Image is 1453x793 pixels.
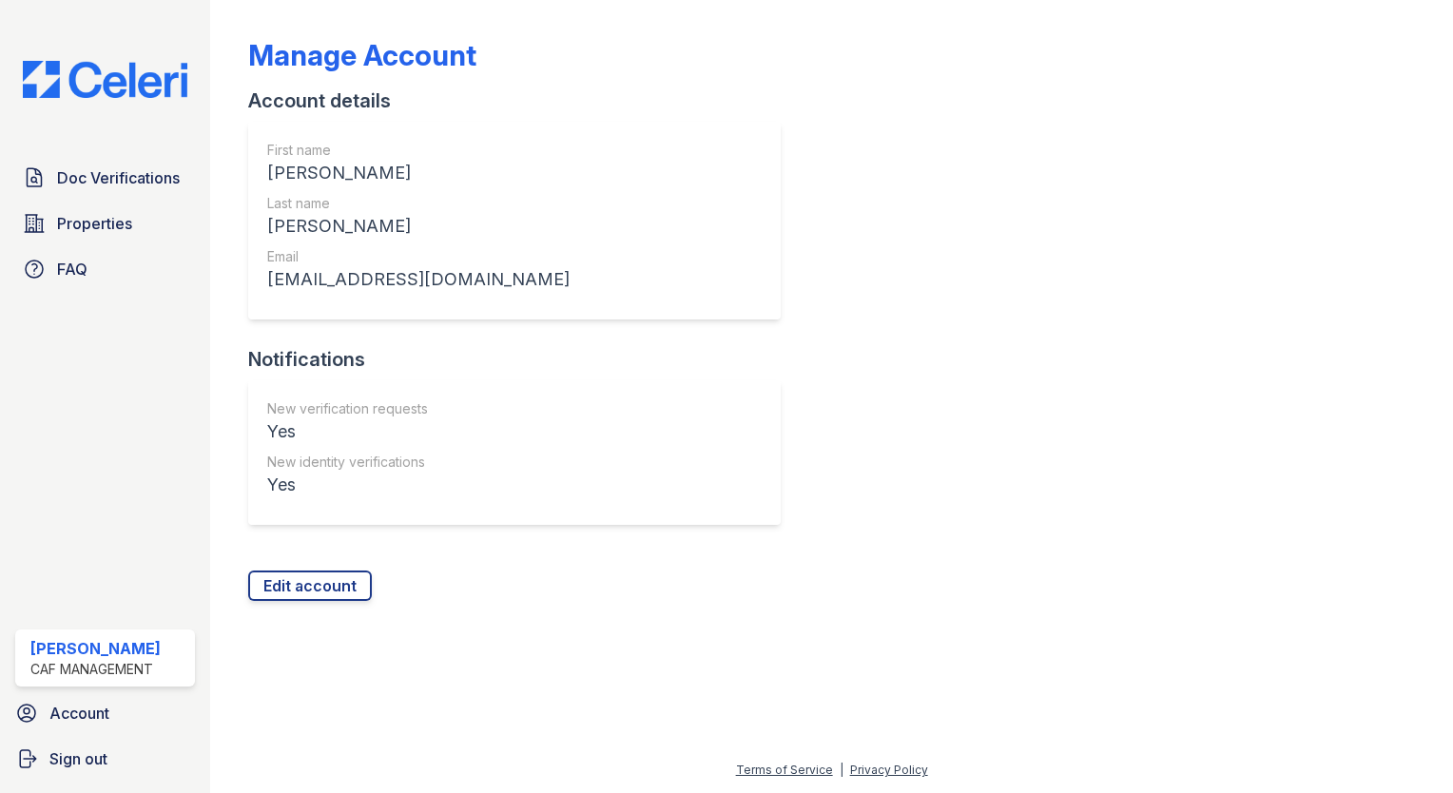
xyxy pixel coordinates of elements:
img: CE_Logo_Blue-a8612792a0a2168367f1c8372b55b34899dd931a85d93a1a3d3e32e68fde9ad4.png [8,61,203,98]
div: [PERSON_NAME] [267,213,570,240]
div: [PERSON_NAME] [30,637,161,660]
a: FAQ [15,250,195,288]
div: New identity verifications [267,453,428,472]
div: Yes [267,418,428,445]
div: CAF Management [30,660,161,679]
div: [PERSON_NAME] [267,160,570,186]
span: Properties [57,212,132,235]
div: | [840,763,843,777]
a: Privacy Policy [850,763,928,777]
div: Notifications [248,346,796,373]
span: FAQ [57,258,87,280]
a: Edit account [248,571,372,601]
span: Account [49,702,109,725]
a: Terms of Service [736,763,833,777]
a: Properties [15,204,195,242]
div: [EMAIL_ADDRESS][DOMAIN_NAME] [267,266,570,293]
div: Yes [267,472,428,498]
div: First name [267,141,570,160]
a: Account [8,694,203,732]
div: Account details [248,87,796,114]
div: Email [267,247,570,266]
a: Sign out [8,740,203,778]
span: Sign out [49,747,107,770]
a: Doc Verifications [15,159,195,197]
span: Doc Verifications [57,166,180,189]
div: Manage Account [248,38,476,72]
div: New verification requests [267,399,428,418]
div: Last name [267,194,570,213]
